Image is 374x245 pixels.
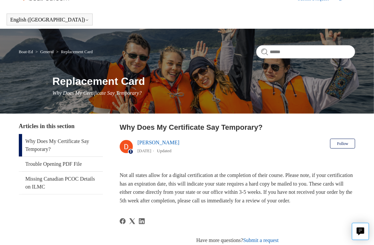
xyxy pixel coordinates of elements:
[129,218,135,224] svg: Share this page on X Corp
[19,123,75,129] span: Articles in this section
[52,73,356,89] h1: Replacement Card
[19,134,103,157] a: Why Does My Certificate Say Temporary?
[40,49,54,54] a: General
[120,122,355,133] h2: Why Does My Certificate Say Temporary?
[19,172,103,194] a: Missing Canadian PCOC Details on ILMC
[19,49,34,54] li: Boat-Ed
[139,218,145,224] a: LinkedIn
[352,223,369,240] button: Live chat
[19,49,33,54] a: Boat-Ed
[139,218,145,224] svg: Share this page on LinkedIn
[120,218,126,224] svg: Share this page on Facebook
[138,148,151,153] time: 03/01/2024, 17:22
[52,90,142,96] span: Why Does My Certificate Say Temporary?
[243,237,279,243] a: Submit a request
[256,45,355,58] input: Search
[55,49,93,54] li: Replacement Card
[138,140,179,145] a: [PERSON_NAME]
[120,218,126,224] a: Facebook
[19,157,103,171] a: Trouble Opening PDF File
[120,172,353,203] span: Not all states allow for a digital certification at the completion of their course. Please note, ...
[34,49,55,54] li: General
[10,17,89,23] button: English ([GEOGRAPHIC_DATA])
[129,218,135,224] a: X Corp
[120,236,355,244] div: Have more questions?
[157,148,171,153] li: Updated
[61,49,93,54] a: Replacement Card
[330,139,355,149] button: Follow Article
